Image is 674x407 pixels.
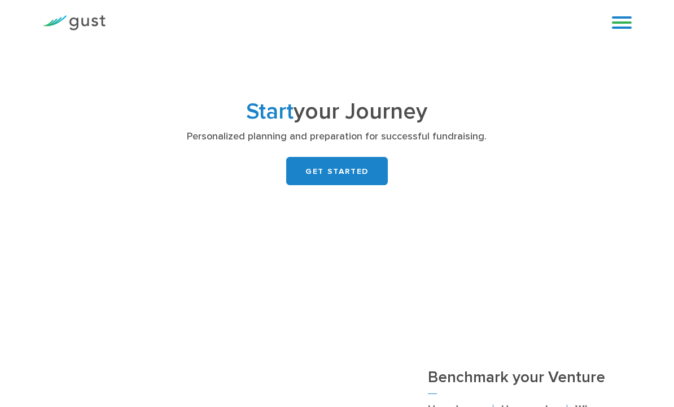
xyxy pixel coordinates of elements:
a: GET STARTED [286,157,388,185]
p: Personalized planning and preparation for successful fundraising. [130,130,543,143]
h1: your Journey [130,102,543,122]
h3: Benchmark your Venture [428,369,632,395]
span: Start [246,98,294,125]
img: Gust Logo [42,15,106,30]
